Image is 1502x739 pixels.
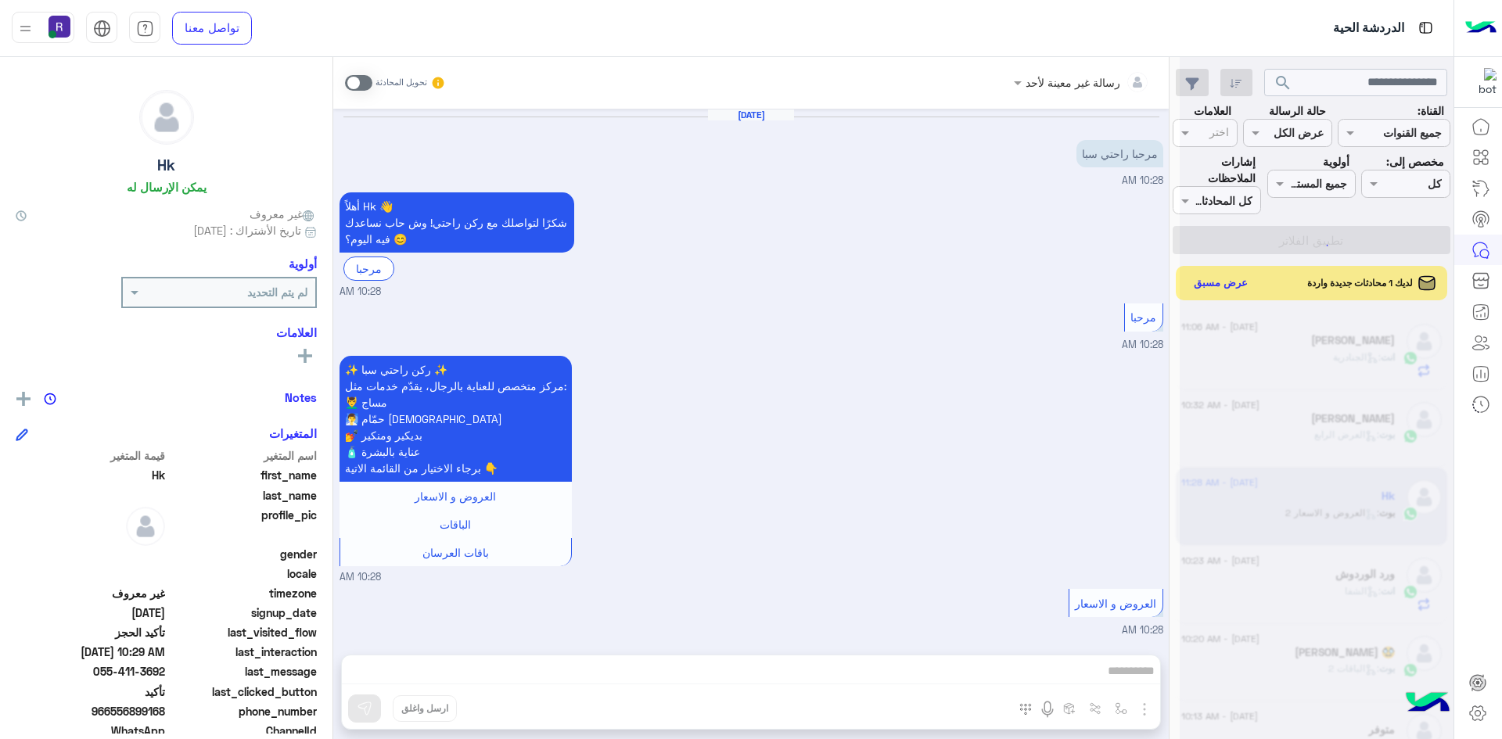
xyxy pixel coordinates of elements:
[168,644,318,660] span: last_interaction
[285,390,317,404] h6: Notes
[16,585,165,601] span: غير معروف
[393,695,457,722] button: ارسل واغلق
[1209,124,1231,144] div: اختر
[16,447,165,464] span: قيمة المتغير
[168,585,318,601] span: timezone
[168,604,318,621] span: signup_date
[168,546,318,562] span: gender
[168,703,318,719] span: phone_number
[1400,676,1455,731] img: hulul-logo.png
[16,565,165,582] span: null
[168,723,318,739] span: ChannelId
[168,663,318,680] span: last_message
[422,546,489,559] span: باقات العرسان
[1333,18,1404,39] p: الدردشة الحية
[16,604,165,621] span: 2025-08-21T07:28:08.783Z
[126,507,165,546] img: defaultAdmin.png
[136,20,154,38] img: tab
[250,206,317,222] span: غير معروف
[16,392,31,406] img: add
[1303,231,1330,259] div: loading...
[16,19,35,38] img: profile
[168,683,318,700] span: last_clicked_button
[193,222,301,239] span: تاريخ الأشتراك : [DATE]
[168,507,318,543] span: profile_pic
[129,12,160,45] a: tab
[289,256,317,271] h6: أولوية
[1465,12,1497,45] img: Logo
[343,256,394,281] div: مرحبا
[16,644,165,660] span: 2025-08-21T07:29:48.048Z
[172,12,252,45] a: تواصل معنا
[1416,18,1436,38] img: tab
[708,109,794,120] h6: [DATE]
[340,356,572,482] p: 21/8/2025, 10:28 AM
[415,490,496,503] span: العروض و الاسعار
[1122,624,1163,636] span: 10:28 AM
[340,285,381,300] span: 10:28 AM
[375,77,427,89] small: تحويل المحادثة
[168,487,318,504] span: last_name
[1173,226,1450,254] button: تطبيق الفلاتر
[1468,68,1497,96] img: 322853014244696
[1076,140,1163,167] p: 21/8/2025, 10:28 AM
[16,325,317,339] h6: العلامات
[269,426,317,440] h6: المتغيرات
[16,624,165,640] span: تأكيد الحجز
[340,570,381,585] span: 10:28 AM
[1122,174,1163,186] span: 10:28 AM
[16,663,165,680] span: 055-411-3692
[440,518,471,531] span: الباقات
[157,156,175,174] h5: Hk
[93,20,111,38] img: tab
[168,467,318,483] span: first_name
[44,393,56,405] img: notes
[16,546,165,562] span: null
[168,624,318,640] span: last_visited_flow
[1130,310,1156,324] span: مرحبا
[1122,339,1163,350] span: 10:28 AM
[49,16,70,38] img: userImage
[1075,597,1156,610] span: العروض و الاسعار
[140,91,193,144] img: defaultAdmin.png
[16,467,165,483] span: Hk
[16,723,165,739] span: 2
[16,683,165,700] span: تأكيد
[1173,153,1256,187] label: إشارات الملاحظات
[168,565,318,582] span: locale
[127,180,207,194] h6: يمكن الإرسال له
[340,192,574,253] p: 21/8/2025, 10:28 AM
[168,447,318,464] span: اسم المتغير
[16,703,165,719] span: 966556899168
